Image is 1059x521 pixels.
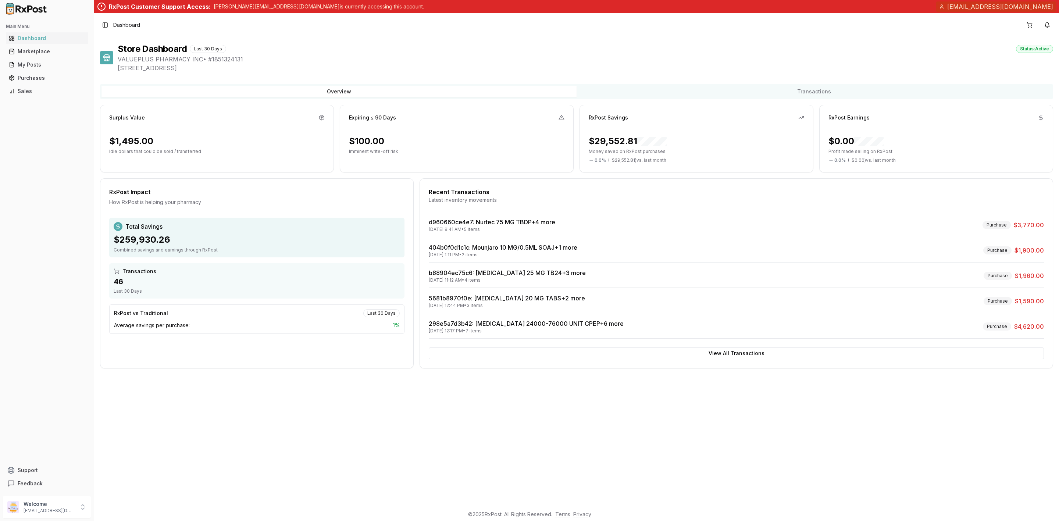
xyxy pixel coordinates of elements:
[984,272,1012,280] div: Purchase
[3,72,91,84] button: Purchases
[349,135,384,147] div: $100.00
[834,157,846,163] span: 0.0 %
[848,157,896,163] span: ( - $0.00 ) vs. last month
[828,149,1044,154] p: Profit made selling on RxPost
[429,347,1044,359] button: View All Transactions
[109,199,404,206] div: How RxPost is helping your pharmacy
[18,480,43,487] span: Feedback
[1015,271,1044,280] span: $1,960.00
[984,297,1012,305] div: Purchase
[109,188,404,196] div: RxPost Impact
[3,85,91,97] button: Sales
[114,234,400,246] div: $259,930.26
[113,21,140,29] nav: breadcrumb
[1014,322,1044,331] span: $4,620.00
[1015,297,1044,306] span: $1,590.00
[589,114,628,121] div: RxPost Savings
[109,2,211,11] div: RxPost Customer Support Access:
[589,135,667,147] div: $29,552.81
[1014,221,1044,229] span: $3,770.00
[24,500,75,508] p: Welcome
[109,149,325,154] p: Idle dollars that could be sold / transferred
[125,222,163,231] span: Total Savings
[114,247,400,253] div: Combined savings and earnings through RxPost
[429,188,1044,196] div: Recent Transactions
[349,149,564,154] p: Imminent write-off risk
[118,55,1053,64] span: VALUEPLUS PHARMACY INC • # 1851324131
[828,114,870,121] div: RxPost Earnings
[118,43,187,55] h1: Store Dashboard
[3,46,91,57] button: Marketplace
[393,322,400,329] span: 1 %
[429,277,586,283] div: [DATE] 11:12 AM • 4 items
[429,328,624,334] div: [DATE] 12:17 PM • 7 items
[429,218,555,226] a: d960660ce4e7: Nurtec 75 MG TBDP+4 more
[3,32,91,44] button: Dashboard
[113,21,140,29] span: Dashboard
[589,149,804,154] p: Money saved on RxPost purchases
[595,157,606,163] span: 0.0 %
[349,114,396,121] div: Expiring ≤ 90 Days
[114,310,168,317] div: RxPost vs Traditional
[608,157,666,163] span: ( - $29,552.81 ) vs. last month
[429,269,586,276] a: b88904ec75c6: [MEDICAL_DATA] 25 MG TB24+3 more
[6,45,88,58] a: Marketplace
[24,508,75,514] p: [EMAIL_ADDRESS][DOMAIN_NAME]
[114,276,400,287] div: 46
[3,59,91,71] button: My Posts
[573,511,591,517] a: Privacy
[1015,246,1044,255] span: $1,900.00
[101,86,577,97] button: Overview
[6,71,88,85] a: Purchases
[577,86,1052,97] button: Transactions
[7,501,19,513] img: User avatar
[947,2,1053,11] span: [EMAIL_ADDRESS][DOMAIN_NAME]
[429,196,1044,204] div: Latest inventory movements
[6,85,88,98] a: Sales
[1016,45,1053,53] div: Status: Active
[9,74,85,82] div: Purchases
[828,135,884,147] div: $0.00
[429,320,624,327] a: 298e5a7d3b42: [MEDICAL_DATA] 24000-76000 UNIT CPEP+6 more
[429,226,555,232] div: [DATE] 9:41 AM • 5 items
[3,3,50,15] img: RxPost Logo
[3,477,91,490] button: Feedback
[429,244,577,251] a: 404b0f0d1c1c: Mounjaro 10 MG/0.5ML SOAJ+1 more
[983,221,1011,229] div: Purchase
[114,288,400,294] div: Last 30 Days
[9,35,85,42] div: Dashboard
[109,114,145,121] div: Surplus Value
[983,246,1012,254] div: Purchase
[429,295,585,302] a: 5681b8970f0e: [MEDICAL_DATA] 20 MG TABS+2 more
[114,322,190,329] span: Average savings per purchase:
[6,24,88,29] h2: Main Menu
[109,135,153,147] div: $1,495.00
[6,32,88,45] a: Dashboard
[429,303,585,308] div: [DATE] 12:44 PM • 3 items
[3,464,91,477] button: Support
[6,58,88,71] a: My Posts
[555,511,570,517] a: Terms
[122,268,156,275] span: Transactions
[118,64,1053,72] span: [STREET_ADDRESS]
[9,61,85,68] div: My Posts
[429,252,577,258] div: [DATE] 1:11 PM • 2 items
[214,3,424,10] p: [PERSON_NAME][EMAIL_ADDRESS][DOMAIN_NAME] is currently accessing this account.
[190,45,226,53] div: Last 30 Days
[363,309,400,317] div: Last 30 Days
[983,322,1011,331] div: Purchase
[9,88,85,95] div: Sales
[9,48,85,55] div: Marketplace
